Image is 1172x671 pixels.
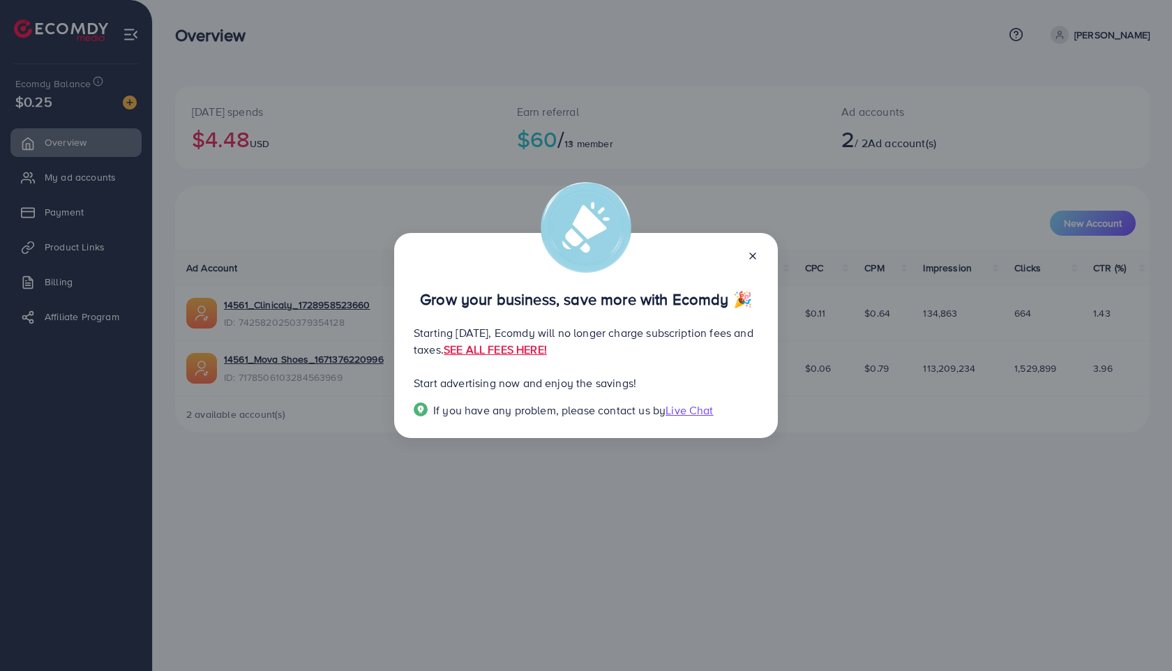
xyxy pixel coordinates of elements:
img: alert [541,182,631,273]
p: Starting [DATE], Ecomdy will no longer charge subscription fees and taxes. [414,324,758,358]
a: SEE ALL FEES HERE! [444,342,547,357]
img: Popup guide [414,402,428,416]
span: If you have any problem, please contact us by [433,402,666,418]
span: Live Chat [666,402,713,418]
p: Start advertising now and enjoy the savings! [414,375,758,391]
p: Grow your business, save more with Ecomdy 🎉 [414,291,758,308]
